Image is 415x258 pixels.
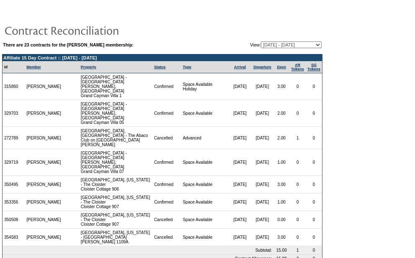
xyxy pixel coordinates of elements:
td: [GEOGRAPHIC_DATA] - [GEOGRAPHIC_DATA][PERSON_NAME], [GEOGRAPHIC_DATA] Grand Cayman Villa 07 [79,149,152,176]
td: 0 [306,246,322,255]
td: Cancelled [152,229,181,246]
td: [DATE] [229,73,251,100]
td: Space Available [181,193,229,211]
td: Subtotal: [3,246,273,255]
td: [GEOGRAPHIC_DATA], [US_STATE] - The Cloister Cloister Cottage 907 [79,193,152,211]
td: [PERSON_NAME] [25,100,63,127]
td: Cancelled [152,211,181,229]
td: [DATE] [251,176,273,193]
td: 0 [289,100,306,127]
td: [GEOGRAPHIC_DATA], [GEOGRAPHIC_DATA] - The Abaco Club on [GEOGRAPHIC_DATA] [PERSON_NAME] [79,127,152,149]
td: Affiliate 15 Day Contract :: [DATE] - [DATE] [3,54,322,61]
a: Property [81,65,96,69]
td: 354583 [3,229,25,246]
a: Days [277,65,286,69]
td: [PERSON_NAME] [25,149,63,176]
a: Status [154,65,166,69]
td: [DATE] [229,176,251,193]
td: [GEOGRAPHIC_DATA], [US_STATE] - The Cloister Cloister Cottage 906 [79,176,152,193]
td: [PERSON_NAME] [25,229,63,246]
td: Cancelled [152,127,181,149]
td: [DATE] [229,211,251,229]
td: [DATE] [251,149,273,176]
td: [DATE] [229,100,251,127]
td: [PERSON_NAME] [25,211,63,229]
a: SGTokens [307,63,320,71]
a: Member [26,65,41,69]
a: Arrival [234,65,246,69]
td: Confirmed [152,100,181,127]
td: 0 [289,211,306,229]
td: 315860 [3,73,25,100]
td: Confirmed [152,176,181,193]
td: [GEOGRAPHIC_DATA], [US_STATE] - The Cloister Cloister Cottage 907 [79,211,152,229]
td: 353356 [3,193,25,211]
td: Confirmed [152,193,181,211]
td: 0 [306,193,322,211]
td: [DATE] [251,127,273,149]
td: Advanced [181,127,229,149]
td: Space Available [181,229,229,246]
td: 272789 [3,127,25,149]
td: View: [209,41,322,48]
td: Space Available [181,211,229,229]
td: 2.00 [273,100,289,127]
td: Space Available [181,149,229,176]
td: [DATE] [251,100,273,127]
td: [GEOGRAPHIC_DATA] - [GEOGRAPHIC_DATA][PERSON_NAME], [GEOGRAPHIC_DATA] Grand Cayman Villa 1 [79,73,152,100]
td: 3.00 [273,176,289,193]
td: 0 [306,149,322,176]
td: 0 [289,73,306,100]
td: [PERSON_NAME] [25,176,63,193]
td: 0 [289,193,306,211]
td: 3.00 [273,229,289,246]
td: [DATE] [229,229,251,246]
td: [DATE] [251,229,273,246]
td: 0.00 [273,211,289,229]
td: 0 [289,229,306,246]
td: 1 [289,127,306,149]
td: [GEOGRAPHIC_DATA], [US_STATE] - [GEOGRAPHIC_DATA] [PERSON_NAME] 1109A [79,229,152,246]
td: 0 [306,229,322,246]
td: 1 [289,246,306,255]
td: [DATE] [229,127,251,149]
a: ARTokens [291,63,304,71]
td: [DATE] [229,193,251,211]
td: 0 [289,149,306,176]
td: Space Available Holiday [181,73,229,100]
td: 3.00 [273,73,289,100]
td: Confirmed [152,73,181,100]
a: Type [183,65,191,69]
td: [PERSON_NAME] [25,193,63,211]
td: 1.00 [273,193,289,211]
td: 350495 [3,176,25,193]
td: 329703 [3,100,25,127]
td: 0 [289,176,306,193]
td: 0 [306,127,322,149]
td: [DATE] [251,211,273,229]
td: 0 [306,100,322,127]
td: Id [3,61,25,73]
td: [DATE] [229,149,251,176]
td: [DATE] [251,73,273,100]
a: Departure [253,65,271,69]
td: 0 [306,176,322,193]
td: [GEOGRAPHIC_DATA] - [GEOGRAPHIC_DATA][PERSON_NAME], [GEOGRAPHIC_DATA] Grand Cayman Villa 05 [79,100,152,127]
td: [PERSON_NAME] [25,127,63,149]
td: 15.00 [273,246,289,255]
td: [PERSON_NAME] [25,73,63,100]
b: There are 23 contracts for the [PERSON_NAME] membership: [3,42,134,47]
td: Confirmed [152,149,181,176]
td: 2.00 [273,127,289,149]
td: Space Available [181,176,229,193]
td: 329719 [3,149,25,176]
td: 1.00 [273,149,289,176]
td: 350508 [3,211,25,229]
td: [DATE] [251,193,273,211]
img: pgTtlContractReconciliation.gif [4,22,172,39]
td: 0 [306,211,322,229]
td: 0 [306,73,322,100]
td: Space Available [181,100,229,127]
